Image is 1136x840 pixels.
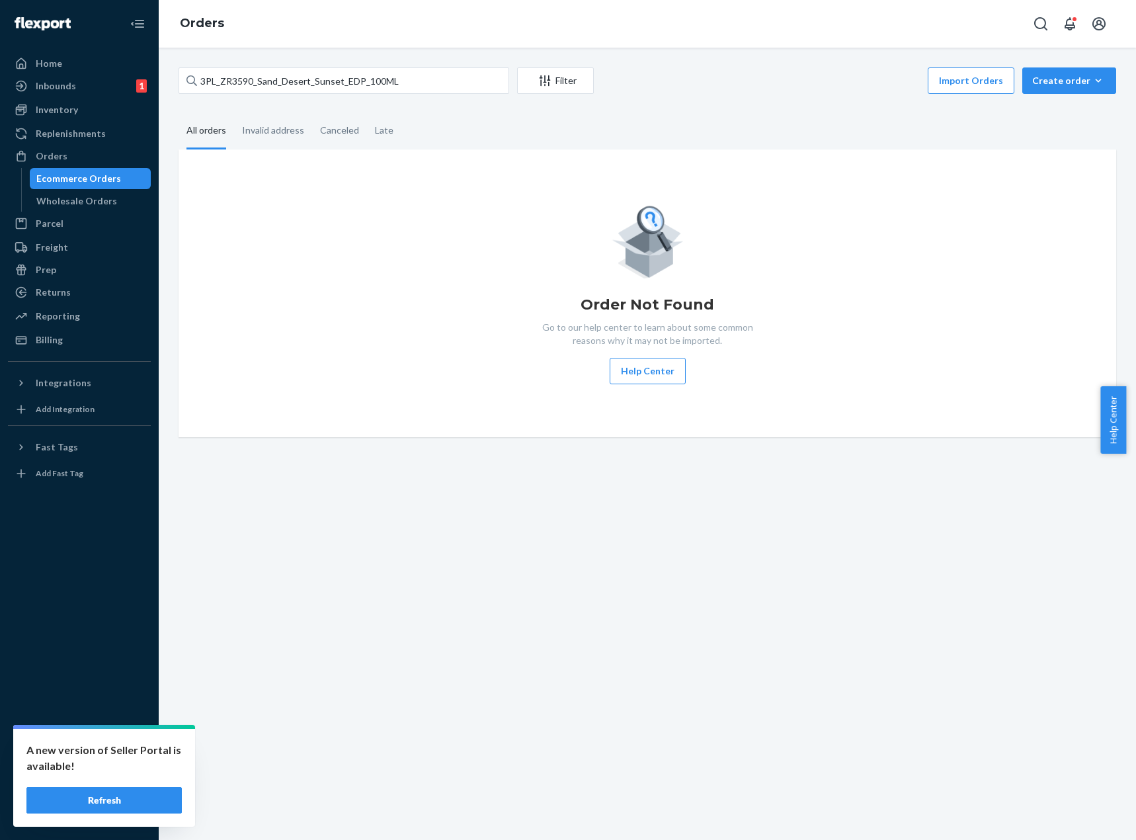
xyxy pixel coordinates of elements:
[36,149,67,163] div: Orders
[8,372,151,394] button: Integrations
[8,259,151,280] a: Prep
[36,103,78,116] div: Inventory
[8,329,151,351] a: Billing
[517,67,594,94] button: Filter
[1022,67,1116,94] button: Create order
[36,263,56,276] div: Prep
[375,113,393,147] div: Late
[8,463,151,484] a: Add Fast Tag
[8,735,151,757] a: Settings
[8,75,151,97] a: Inbounds1
[36,403,95,415] div: Add Integration
[8,146,151,167] a: Orders
[8,282,151,303] a: Returns
[8,803,151,824] button: Give Feedback
[242,113,304,147] div: Invalid address
[8,399,151,420] a: Add Integration
[8,213,151,234] a: Parcel
[1032,74,1106,87] div: Create order
[8,437,151,458] button: Fast Tags
[36,441,78,454] div: Fast Tags
[36,241,68,254] div: Freight
[518,74,593,87] div: Filter
[1057,11,1083,37] button: Open notifications
[169,5,235,43] ol: breadcrumbs
[8,758,151,779] a: Talk to Support
[532,321,763,347] p: Go to our help center to learn about some common reasons why it may not be imported.
[612,202,684,278] img: Empty list
[581,294,714,315] h1: Order Not Found
[136,79,147,93] div: 1
[1100,386,1126,454] button: Help Center
[36,468,83,479] div: Add Fast Tag
[36,310,80,323] div: Reporting
[15,17,71,30] img: Flexport logo
[610,358,686,384] button: Help Center
[36,194,117,208] div: Wholesale Orders
[36,376,91,390] div: Integrations
[30,168,151,189] a: Ecommerce Orders
[320,113,359,147] div: Canceled
[186,113,226,149] div: All orders
[1086,11,1112,37] button: Open account menu
[124,11,151,37] button: Close Navigation
[8,123,151,144] a: Replenishments
[180,16,224,30] a: Orders
[36,172,121,185] div: Ecommerce Orders
[179,67,509,94] input: Search orders
[30,190,151,212] a: Wholesale Orders
[26,742,182,774] p: A new version of Seller Portal is available!
[8,53,151,74] a: Home
[36,286,71,299] div: Returns
[36,79,76,93] div: Inbounds
[1028,11,1054,37] button: Open Search Box
[928,67,1014,94] button: Import Orders
[36,217,63,230] div: Parcel
[8,306,151,327] a: Reporting
[8,780,151,802] a: Help Center
[8,99,151,120] a: Inventory
[26,787,182,814] button: Refresh
[36,333,63,347] div: Billing
[8,237,151,258] a: Freight
[36,57,62,70] div: Home
[36,127,106,140] div: Replenishments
